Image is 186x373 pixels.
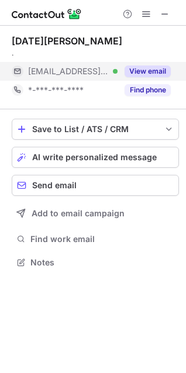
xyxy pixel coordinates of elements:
[12,203,179,224] button: Add to email campaign
[125,84,171,96] button: Reveal Button
[12,7,82,21] img: ContactOut v5.3.10
[30,234,174,244] span: Find work email
[30,257,174,268] span: Notes
[12,254,179,271] button: Notes
[32,209,125,218] span: Add to email campaign
[12,48,179,58] div: .
[12,147,179,168] button: AI write personalized message
[12,231,179,247] button: Find work email
[32,153,157,162] span: AI write personalized message
[28,66,109,77] span: [EMAIL_ADDRESS][DOMAIN_NAME]
[125,65,171,77] button: Reveal Button
[12,175,179,196] button: Send email
[32,125,159,134] div: Save to List / ATS / CRM
[32,181,77,190] span: Send email
[12,119,179,140] button: save-profile-one-click
[12,35,122,47] div: [DATE][PERSON_NAME]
